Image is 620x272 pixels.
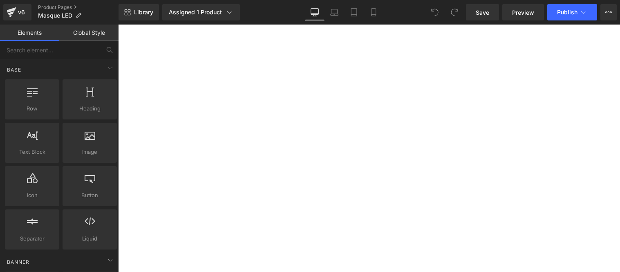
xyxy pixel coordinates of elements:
[65,191,114,200] span: Button
[38,12,72,19] span: Masque LED
[364,4,383,20] a: Mobile
[38,4,119,11] a: Product Pages
[344,4,364,20] a: Tablet
[65,234,114,243] span: Liquid
[7,148,57,156] span: Text Block
[119,4,159,20] a: New Library
[305,4,325,20] a: Desktop
[59,25,119,41] a: Global Style
[16,7,27,18] div: v6
[6,258,30,266] span: Banner
[7,234,57,243] span: Separator
[169,8,233,16] div: Assigned 1 Product
[65,104,114,113] span: Heading
[476,8,489,17] span: Save
[134,9,153,16] span: Library
[6,66,22,74] span: Base
[502,4,544,20] a: Preview
[65,148,114,156] span: Image
[547,4,597,20] button: Publish
[600,4,617,20] button: More
[325,4,344,20] a: Laptop
[512,8,534,17] span: Preview
[7,191,57,200] span: Icon
[446,4,463,20] button: Redo
[557,9,577,16] span: Publish
[427,4,443,20] button: Undo
[7,104,57,113] span: Row
[3,4,31,20] a: v6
